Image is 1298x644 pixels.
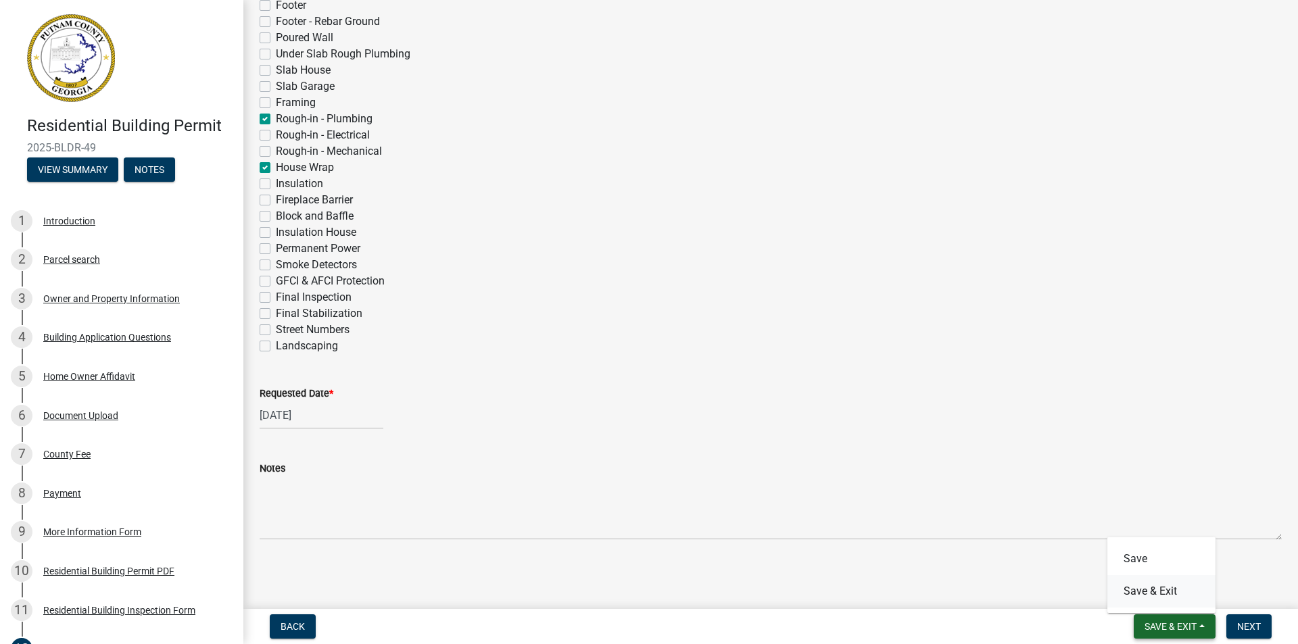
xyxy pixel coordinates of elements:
[276,111,372,127] label: Rough-in - Plumbing
[11,366,32,387] div: 5
[276,46,410,62] label: Under Slab Rough Plumbing
[276,208,354,224] label: Block and Baffle
[1226,614,1272,639] button: Next
[43,605,195,615] div: Residential Building Inspection Form
[11,249,32,270] div: 2
[270,614,316,639] button: Back
[276,127,370,143] label: Rough-in - Electrical
[11,599,32,621] div: 11
[27,116,233,136] h4: Residential Building Permit
[276,176,323,192] label: Insulation
[276,322,350,338] label: Street Numbers
[43,489,81,498] div: Payment
[43,449,91,459] div: County Fee
[276,338,338,354] label: Landscaping
[43,255,100,264] div: Parcel search
[11,560,32,582] div: 10
[27,157,118,182] button: View Summary
[276,95,316,111] label: Framing
[281,621,305,632] span: Back
[260,401,383,429] input: mm/dd/yyyy
[43,566,174,576] div: Residential Building Permit PDF
[276,30,333,46] label: Poured Wall
[276,305,362,322] label: Final Stabilization
[43,216,95,226] div: Introduction
[276,143,382,159] label: Rough-in - Mechanical
[27,14,115,102] img: Putnam County, Georgia
[276,241,360,257] label: Permanent Power
[1134,614,1216,639] button: Save & Exit
[260,389,333,399] label: Requested Date
[11,521,32,543] div: 9
[43,294,180,303] div: Owner and Property Information
[1107,543,1216,575] button: Save
[43,332,171,342] div: Building Application Questions
[124,165,175,176] wm-modal-confirm: Notes
[11,210,32,232] div: 1
[276,257,357,273] label: Smoke Detectors
[43,372,135,381] div: Home Owner Affidavit
[11,443,32,465] div: 7
[276,273,385,289] label: GFCI & AFCI Protection
[276,192,353,208] label: Fireplace Barrier
[276,14,380,30] label: Footer - Rebar Ground
[276,159,334,176] label: House Wrap
[260,464,285,474] label: Notes
[276,289,352,305] label: Final Inspection
[43,527,141,537] div: More Information Form
[1145,621,1197,632] span: Save & Exit
[124,157,175,182] button: Notes
[11,482,32,504] div: 8
[1237,621,1261,632] span: Next
[27,165,118,176] wm-modal-confirm: Summary
[27,141,216,154] span: 2025-BLDR-49
[11,405,32,426] div: 6
[1107,575,1216,608] button: Save & Exit
[11,288,32,309] div: 3
[1107,537,1216,613] div: Save & Exit
[276,62,331,78] label: Slab House
[276,224,356,241] label: Insulation House
[276,78,335,95] label: Slab Garage
[11,326,32,348] div: 4
[43,411,118,420] div: Document Upload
